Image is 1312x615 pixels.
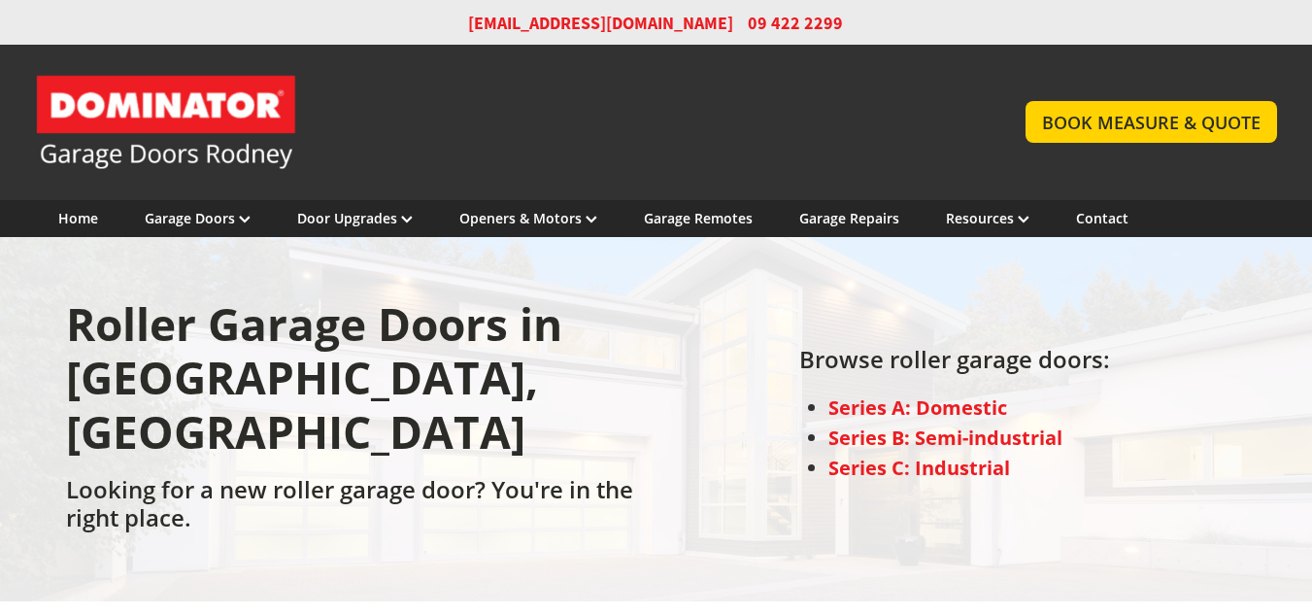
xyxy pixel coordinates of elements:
[58,209,98,227] a: Home
[799,209,899,227] a: Garage Repairs
[828,394,1007,421] a: Series A: Domestic
[799,346,1110,383] h2: Browse roller garage doors:
[644,209,753,227] a: Garage Remotes
[145,209,251,227] a: Garage Doors
[459,209,597,227] a: Openers & Motors
[1026,101,1277,143] a: BOOK MEASURE & QUOTE
[748,12,843,35] span: 09 422 2299
[66,297,649,476] h1: Roller Garage Doors in [GEOGRAPHIC_DATA], [GEOGRAPHIC_DATA]
[828,425,1062,451] a: Series B: Semi-industrial
[297,209,413,227] a: Door Upgrades
[468,12,733,35] a: [EMAIL_ADDRESS][DOMAIN_NAME]
[828,455,1010,481] a: Series C: Industrial
[66,476,649,541] h2: Looking for a new roller garage door? You're in the right place.
[946,209,1029,227] a: Resources
[35,74,988,171] a: Garage Door and Secure Access Solutions homepage
[1076,209,1128,227] a: Contact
